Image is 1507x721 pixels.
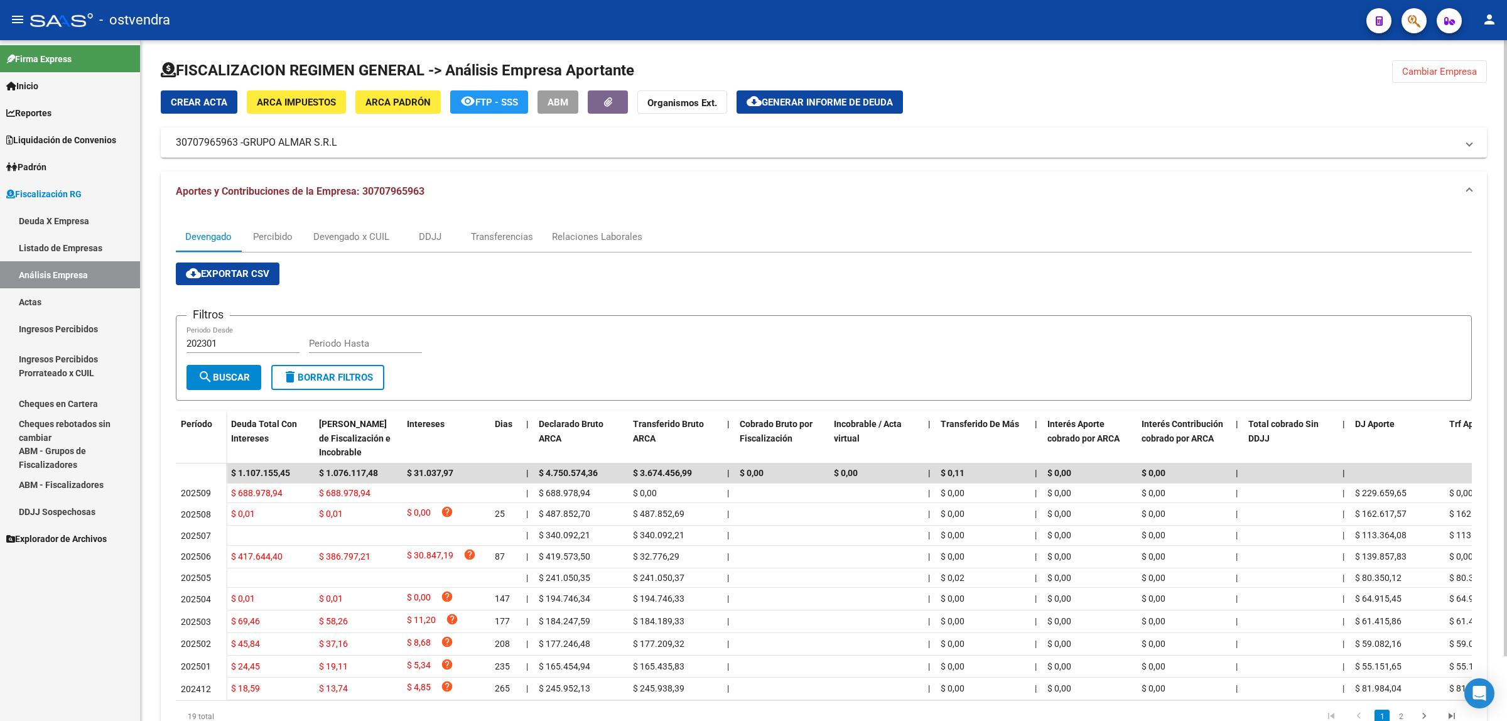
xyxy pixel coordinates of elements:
[471,230,533,244] div: Transferencias
[243,136,337,149] span: GRUPO ALMAR S.R.L
[1449,419,1490,429] span: Trf Aporte
[1047,683,1071,693] span: $ 0,00
[231,639,260,649] span: $ 45,84
[181,531,211,541] span: 202507
[633,530,684,540] span: $ 340.092,21
[1355,639,1402,649] span: $ 59.082,16
[1142,530,1165,540] span: $ 0,00
[633,594,684,604] span: $ 194.746,33
[633,683,684,693] span: $ 245.938,39
[490,411,521,466] datatable-header-cell: Dias
[407,613,436,630] span: $ 11,20
[1342,661,1344,671] span: |
[181,551,211,561] span: 202506
[446,613,458,626] i: help
[928,468,931,478] span: |
[6,133,116,147] span: Liquidación de Convenios
[176,136,1457,149] mat-panel-title: 30707965963 -
[1355,488,1407,498] span: $ 229.659,65
[6,106,51,120] span: Reportes
[495,551,505,561] span: 87
[231,683,260,693] span: $ 18,59
[186,268,269,279] span: Exportar CSV
[1142,468,1165,478] span: $ 0,00
[633,551,679,561] span: $ 32.776,29
[539,639,590,649] span: $ 177.246,48
[355,90,441,114] button: ARCA Padrón
[231,488,283,498] span: $ 688.978,94
[1482,12,1497,27] mat-icon: person
[161,90,237,114] button: Crear Acta
[647,97,717,109] strong: Organismos Ext.
[928,661,930,671] span: |
[941,509,964,519] span: $ 0,00
[539,468,598,478] span: $ 4.750.574,36
[181,594,211,604] span: 202504
[198,369,213,384] mat-icon: search
[526,468,529,478] span: |
[1142,509,1165,519] span: $ 0,00
[231,419,297,443] span: Deuda Total Con Intereses
[727,683,729,693] span: |
[495,661,510,671] span: 235
[829,411,923,466] datatable-header-cell: Incobrable / Acta virtual
[185,230,232,244] div: Devengado
[633,573,684,583] span: $ 241.050,37
[928,594,930,604] span: |
[539,616,590,626] span: $ 184.247,59
[495,509,505,519] span: 25
[941,616,964,626] span: $ 0,00
[1342,509,1344,519] span: |
[1047,551,1071,561] span: $ 0,00
[402,411,490,466] datatable-header-cell: Intereses
[941,639,964,649] span: $ 0,00
[722,411,735,466] datatable-header-cell: |
[633,639,684,649] span: $ 177.209,32
[1355,683,1402,693] span: $ 81.984,04
[231,468,290,478] span: $ 1.107.155,45
[1035,683,1037,693] span: |
[928,616,930,626] span: |
[727,419,730,429] span: |
[1464,678,1494,708] div: Open Intercom Messenger
[283,369,298,384] mat-icon: delete
[407,419,445,429] span: Intereses
[6,160,46,174] span: Padrón
[941,530,964,540] span: $ 0,00
[1047,661,1071,671] span: $ 0,00
[1231,411,1243,466] datatable-header-cell: |
[1035,551,1037,561] span: |
[941,594,964,604] span: $ 0,00
[1342,594,1344,604] span: |
[941,683,964,693] span: $ 0,00
[407,468,453,478] span: $ 31.037,97
[198,372,250,383] span: Buscar
[319,468,378,478] span: $ 1.076.117,48
[537,90,578,114] button: ABM
[231,661,260,671] span: $ 24,45
[526,530,528,540] span: |
[407,548,453,565] span: $ 30.847,19
[633,616,684,626] span: $ 184.189,33
[181,684,211,694] span: 202412
[1236,661,1238,671] span: |
[1342,639,1344,649] span: |
[936,411,1030,466] datatable-header-cell: Transferido De Más
[407,658,431,675] span: $ 5,34
[526,551,528,561] span: |
[1035,468,1037,478] span: |
[1355,616,1402,626] span: $ 61.415,86
[1449,488,1473,498] span: $ 0,00
[1342,419,1345,429] span: |
[99,6,170,34] span: - ostvendra
[1035,419,1037,429] span: |
[526,488,528,498] span: |
[1248,419,1319,443] span: Total cobrado Sin DDJJ
[1355,573,1402,583] span: $ 80.350,12
[319,594,343,604] span: $ 0,01
[407,590,431,607] span: $ 0,00
[475,97,518,108] span: FTP - SSS
[176,185,424,197] span: Aportes y Contribuciones de la Empresa: 30707965963
[941,551,964,561] span: $ 0,00
[161,60,634,80] h1: FISCALIZACION REGIMEN GENERAL -> Análisis Empresa Aportante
